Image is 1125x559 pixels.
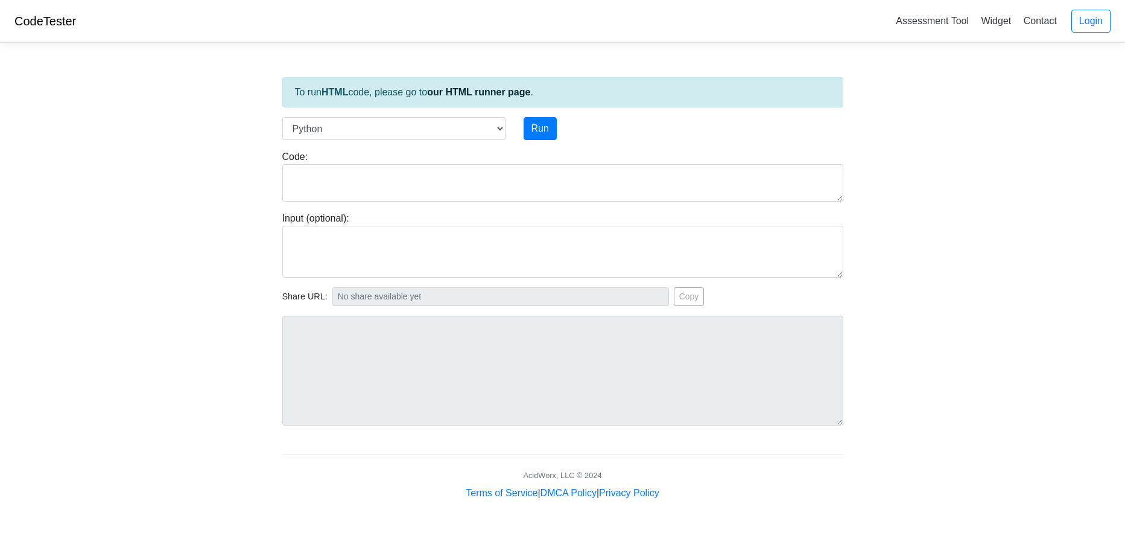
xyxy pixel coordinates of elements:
button: Run [524,117,557,140]
button: Copy [674,287,705,306]
a: DMCA Policy [540,488,597,498]
div: | | [466,486,659,500]
a: CodeTester [14,14,76,28]
div: Input (optional): [273,211,852,278]
span: Share URL: [282,290,328,304]
div: To run code, please go to . [282,77,843,107]
a: our HTML runner page [427,87,530,97]
a: Widget [976,11,1016,31]
div: AcidWorx, LLC © 2024 [523,470,601,481]
input: No share available yet [332,287,669,306]
a: Assessment Tool [891,11,974,31]
div: Code: [273,150,852,202]
a: Login [1071,10,1111,33]
strong: HTML [322,87,348,97]
a: Terms of Service [466,488,537,498]
a: Contact [1019,11,1062,31]
a: Privacy Policy [599,488,659,498]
